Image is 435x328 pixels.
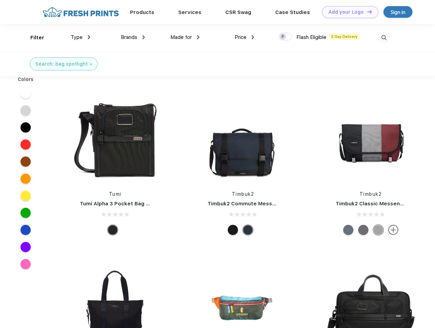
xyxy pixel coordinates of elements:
[197,35,199,39] img: dropdown.png
[388,225,398,235] img: more.svg
[35,60,88,68] div: Search: bag spotlight
[373,225,383,235] div: Eco Rind Pop
[329,33,360,40] span: 5 Day Delivery
[232,191,254,197] a: Timbuk2
[170,34,192,40] span: Made for
[142,35,145,39] img: dropdown.png
[88,35,90,39] img: dropdown.png
[90,63,92,66] img: filter_cancel.svg
[360,191,382,197] a: Timbuk2
[208,201,299,207] a: Timbuk2 Commute Messenger Bag
[71,34,83,40] span: Type
[391,8,405,16] div: Sign in
[121,34,137,40] span: Brands
[109,191,122,197] a: Tumi
[197,93,288,184] img: func=resize&h=266
[296,34,326,40] span: Flash Eligible
[235,34,247,40] span: Price
[343,225,353,235] div: Eco Lightbeam
[358,225,368,235] div: Eco Army Pop
[328,9,364,15] div: Add your Logo
[336,201,420,207] a: Timbuk2 Classic Messenger Bag
[383,6,412,18] a: Sign in
[41,6,121,18] img: fo%20logo%202.webp
[70,93,160,184] img: func=resize&h=266
[243,225,253,235] div: Eco Nautical
[108,225,118,235] div: Black
[80,201,160,207] a: Tumi Alpha 3 Pocket Bag Small
[367,10,372,14] img: DT
[13,76,39,83] div: Colors
[30,34,44,42] div: Filter
[130,9,154,15] a: Products
[228,225,238,235] div: Eco Black
[325,93,416,184] img: func=resize&h=266
[378,32,390,43] img: desktop_search.svg
[252,35,254,39] img: dropdown.png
